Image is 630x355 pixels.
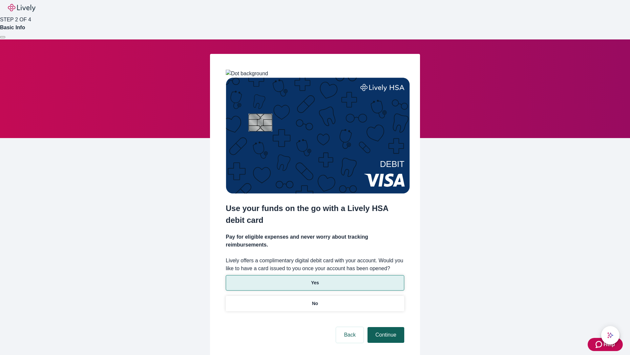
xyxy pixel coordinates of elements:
h4: Pay for eligible expenses and never worry about tracking reimbursements. [226,233,404,249]
button: Continue [367,327,404,343]
button: No [226,296,404,311]
span: Help [603,341,615,348]
img: Debit card [226,78,410,194]
img: Lively [8,4,35,12]
button: chat [601,326,619,344]
img: Dot background [226,70,268,78]
p: Yes [311,279,319,286]
svg: Zendesk support icon [596,341,603,348]
label: Lively offers a complimentary digital debit card with your account. Would you like to have a card... [226,257,404,272]
button: Back [336,327,364,343]
button: Zendesk support iconHelp [588,338,623,351]
button: Yes [226,275,404,291]
h2: Use your funds on the go with a Lively HSA debit card [226,202,404,226]
svg: Lively AI Assistant [607,332,614,339]
p: No [312,300,318,307]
